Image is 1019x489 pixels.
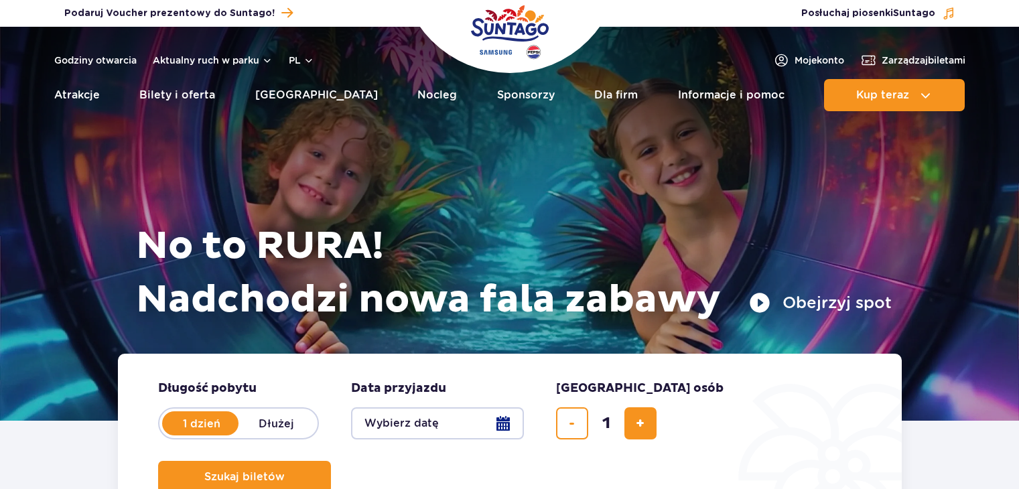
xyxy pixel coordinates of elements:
[239,409,315,437] label: Dłużej
[158,380,257,397] span: Długość pobytu
[255,79,378,111] a: [GEOGRAPHIC_DATA]
[153,55,273,66] button: Aktualny ruch w parku
[594,79,638,111] a: Dla firm
[64,7,275,20] span: Podaruj Voucher prezentowy do Suntago!
[163,409,240,437] label: 1 dzień
[289,54,314,67] button: pl
[204,471,285,483] span: Szukaj biletów
[351,380,446,397] span: Data przyjazdu
[773,52,844,68] a: Mojekonto
[54,79,100,111] a: Atrakcje
[54,54,137,67] a: Godziny otwarcia
[64,4,293,22] a: Podaruj Voucher prezentowy do Suntago!
[139,79,215,111] a: Bilety i oferta
[678,79,785,111] a: Informacje i pomoc
[882,54,965,67] span: Zarządzaj biletami
[556,407,588,439] button: usuń bilet
[136,220,892,327] h1: No to RURA! Nadchodzi nowa fala zabawy
[824,79,965,111] button: Kup teraz
[860,52,965,68] a: Zarządzajbiletami
[590,407,622,439] input: liczba biletów
[749,292,892,313] button: Obejrzyj spot
[497,79,555,111] a: Sponsorzy
[856,89,909,101] span: Kup teraz
[893,9,935,18] span: Suntago
[795,54,844,67] span: Moje konto
[351,407,524,439] button: Wybierz datę
[801,7,935,20] span: Posłuchaj piosenki
[624,407,657,439] button: dodaj bilet
[556,380,724,397] span: [GEOGRAPHIC_DATA] osób
[801,7,955,20] button: Posłuchaj piosenkiSuntago
[417,79,457,111] a: Nocleg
